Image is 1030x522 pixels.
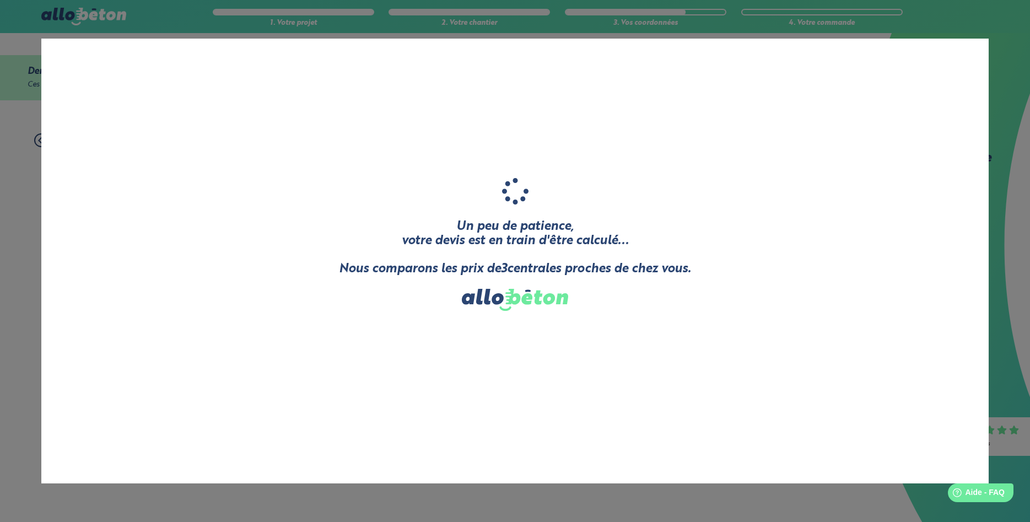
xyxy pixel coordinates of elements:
[501,263,507,275] span: 3
[932,479,1018,510] iframe: Help widget launcher
[462,289,568,311] img: allobéton
[339,220,691,277] p: Un peu de patience, votre devis est en train d'être calculé...
[339,263,691,275] span: Nous comparons les prix de centrales proches de chez vous.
